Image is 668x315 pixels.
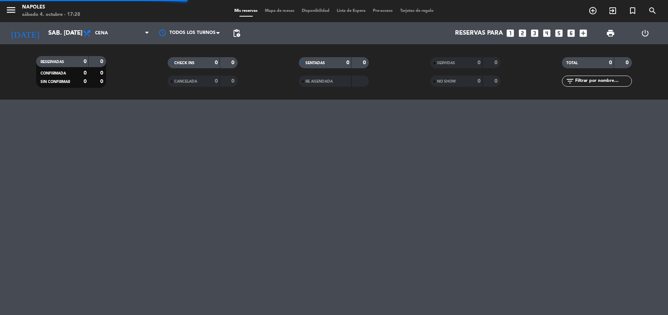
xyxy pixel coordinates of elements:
[100,59,105,64] strong: 0
[588,6,597,15] i: add_circle_outline
[231,60,236,65] strong: 0
[261,9,298,13] span: Mapa de mesas
[628,6,637,15] i: turned_in_not
[363,60,367,65] strong: 0
[554,28,564,38] i: looks_5
[608,6,617,15] i: exit_to_app
[641,29,650,38] i: power_settings_new
[626,60,630,65] strong: 0
[174,61,195,65] span: CHECK INS
[478,79,480,84] strong: 0
[578,28,588,38] i: add_box
[95,31,108,36] span: Cena
[437,61,455,65] span: SERVIDAS
[232,29,241,38] span: pending_actions
[6,25,45,41] i: [DATE]
[305,61,325,65] span: SENTADAS
[305,80,333,83] span: RE AGENDADA
[455,30,503,37] span: Reservas para
[566,77,574,86] i: filter_list
[69,29,77,38] i: arrow_drop_down
[396,9,437,13] span: Tarjetas de regalo
[478,60,480,65] strong: 0
[41,60,64,64] span: RESERVADAS
[6,4,17,18] button: menu
[215,60,218,65] strong: 0
[231,9,261,13] span: Mis reservas
[84,70,87,76] strong: 0
[298,9,333,13] span: Disponibilidad
[518,28,527,38] i: looks_two
[530,28,539,38] i: looks_3
[41,80,70,84] span: SIN CONFIRMAR
[506,28,515,38] i: looks_one
[84,79,87,84] strong: 0
[22,11,80,18] div: sábado 4. octubre - 17:28
[231,79,236,84] strong: 0
[333,9,369,13] span: Lista de Espera
[606,29,615,38] span: print
[566,61,578,65] span: TOTAL
[494,79,499,84] strong: 0
[346,60,349,65] strong: 0
[215,79,218,84] strong: 0
[100,79,105,84] strong: 0
[174,80,197,83] span: CANCELADA
[648,6,657,15] i: search
[6,4,17,15] i: menu
[100,70,105,76] strong: 0
[574,77,632,85] input: Filtrar por nombre...
[609,60,612,65] strong: 0
[22,4,80,11] div: Napoles
[494,60,499,65] strong: 0
[84,59,87,64] strong: 0
[369,9,396,13] span: Pre-acceso
[566,28,576,38] i: looks_6
[628,22,662,44] div: LOG OUT
[542,28,552,38] i: looks_4
[41,72,66,75] span: CONFIRMADA
[437,80,456,83] span: NO SHOW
